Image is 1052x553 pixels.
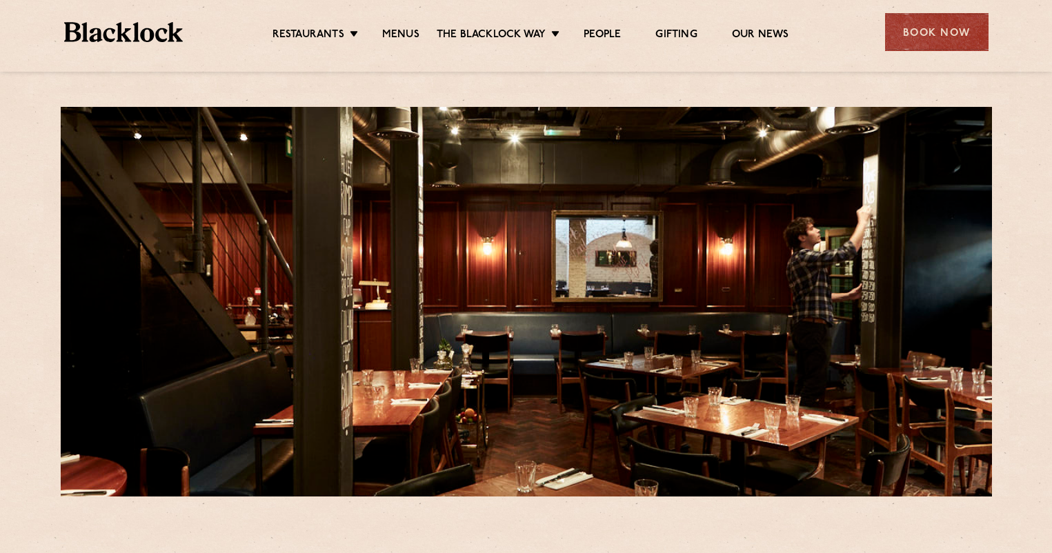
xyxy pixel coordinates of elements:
[655,28,697,43] a: Gifting
[437,28,546,43] a: The Blacklock Way
[382,28,419,43] a: Menus
[732,28,789,43] a: Our News
[272,28,344,43] a: Restaurants
[64,22,183,42] img: BL_Textured_Logo-footer-cropped.svg
[584,28,621,43] a: People
[885,13,989,51] div: Book Now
